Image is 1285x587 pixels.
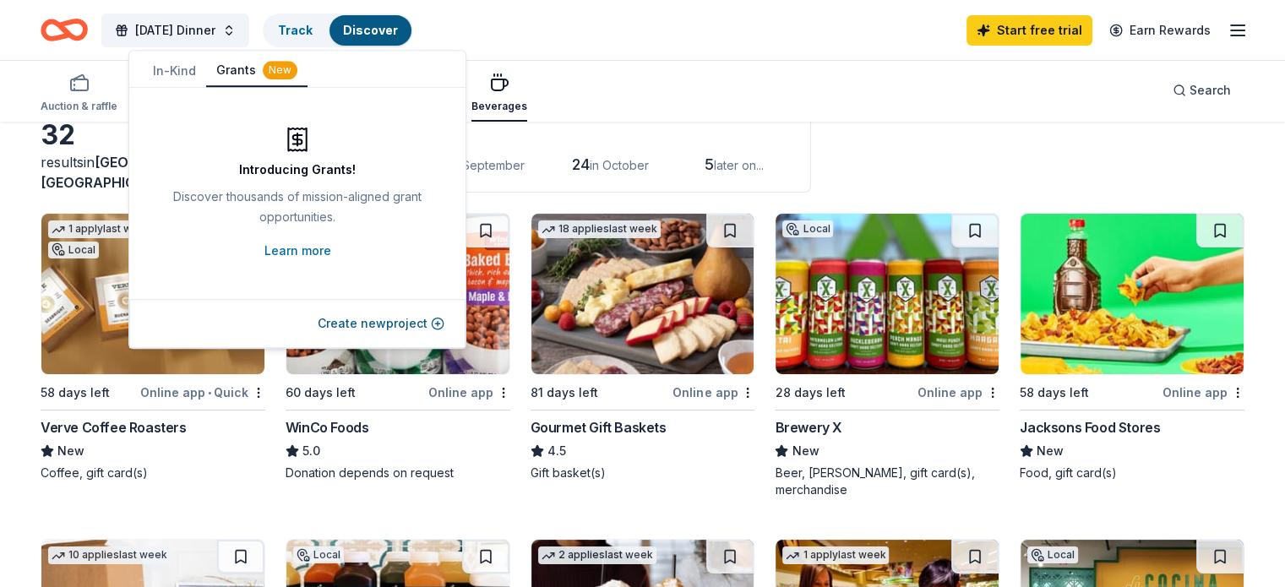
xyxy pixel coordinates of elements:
[1190,80,1231,101] span: Search
[41,100,117,113] div: Auction & raffle
[428,382,510,403] div: Online app
[547,441,566,461] span: 4.5
[140,382,265,403] div: Online app Quick
[1021,214,1244,374] img: Image for Jacksons Food Stores
[775,383,845,403] div: 28 days left
[531,213,755,481] a: Image for Gourmet Gift Baskets18 applieslast week81 days leftOnline appGourmet Gift Baskets4.5Gif...
[590,158,649,172] span: in October
[163,187,432,234] div: Discover thousands of mission-aligned grant opportunities.
[714,158,764,172] span: later on...
[782,220,833,237] div: Local
[206,55,308,87] button: Grants
[293,546,344,563] div: Local
[1020,383,1089,403] div: 58 days left
[1099,15,1221,46] a: Earn Rewards
[776,214,999,374] img: Image for Brewery X
[471,100,527,113] div: Beverages
[41,10,88,50] a: Home
[531,214,754,374] img: Image for Gourmet Gift Baskets
[41,213,265,481] a: Image for Verve Coffee Roasters1 applylast weekLocal58 days leftOnline app•QuickVerve Coffee Roas...
[41,417,187,438] div: Verve Coffee Roasters
[792,441,819,461] span: New
[48,242,99,258] div: Local
[572,155,590,173] span: 24
[1020,417,1160,438] div: Jacksons Food Stores
[307,124,790,144] div: Application deadlines
[48,546,171,564] div: 10 applies last week
[531,465,755,481] div: Gift basket(s)
[1027,546,1078,563] div: Local
[264,241,331,261] a: Learn more
[302,441,320,461] span: 5.0
[41,383,110,403] div: 58 days left
[1037,441,1064,461] span: New
[966,15,1092,46] a: Start free trial
[917,382,999,403] div: Online app
[57,441,84,461] span: New
[41,118,265,152] div: 32
[1162,382,1244,403] div: Online app
[41,214,264,374] img: Image for Verve Coffee Roasters
[208,386,211,399] span: •
[1020,213,1244,481] a: Image for Jacksons Food Stores58 days leftOnline appJacksons Food StoresNewFood, gift card(s)
[471,66,527,122] button: Beverages
[775,465,999,498] div: Beer, [PERSON_NAME], gift card(s), merchandise
[343,23,398,37] a: Discover
[48,220,155,238] div: 1 apply last week
[278,23,313,37] a: Track
[263,61,297,79] div: New
[672,382,754,403] div: Online app
[101,14,249,47] button: [DATE] Dinner
[143,56,206,86] button: In-Kind
[1020,465,1244,481] div: Food, gift card(s)
[41,465,265,481] div: Coffee, gift card(s)
[239,160,356,180] div: Introducing Grants!
[41,66,117,122] button: Auction & raffle
[286,417,369,438] div: WinCo Foods
[531,383,598,403] div: 81 days left
[286,465,510,481] div: Donation depends on request
[449,158,525,172] span: in September
[538,546,656,564] div: 2 applies last week
[41,152,265,193] div: results
[135,20,215,41] span: [DATE] Dinner
[782,546,889,564] div: 1 apply last week
[705,155,714,173] span: 5
[286,383,356,403] div: 60 days left
[1159,73,1244,107] button: Search
[263,14,413,47] button: TrackDiscover
[775,417,841,438] div: Brewery X
[531,417,667,438] div: Gourmet Gift Baskets
[318,313,444,334] button: Create newproject
[538,220,661,238] div: 18 applies last week
[775,213,999,498] a: Image for Brewery XLocal28 days leftOnline appBrewery XNewBeer, [PERSON_NAME], gift card(s), merc...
